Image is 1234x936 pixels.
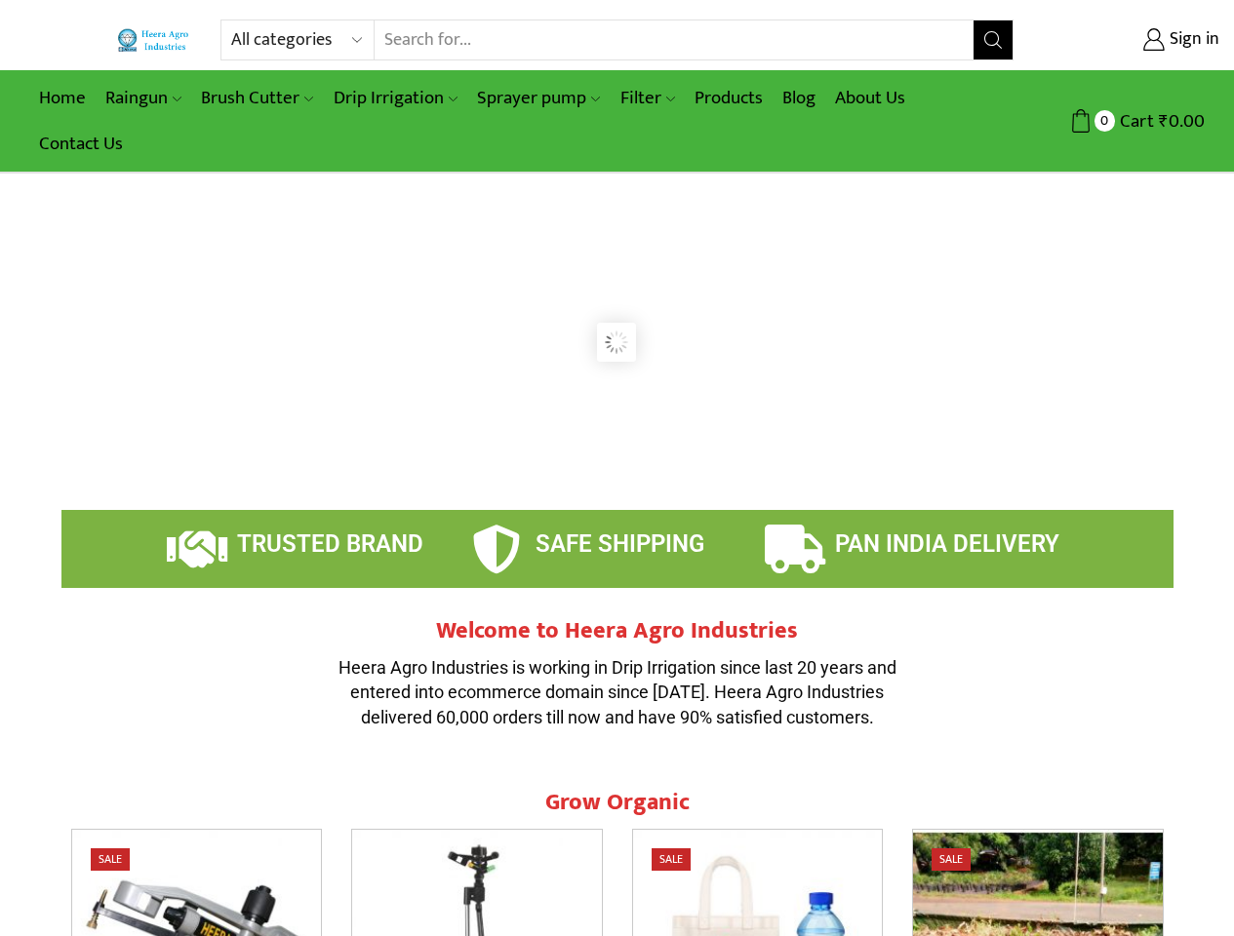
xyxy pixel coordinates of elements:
a: 0 Cart ₹0.00 [1033,103,1205,139]
a: Home [29,75,96,121]
a: About Us [825,75,915,121]
span: ₹ [1159,106,1169,136]
a: Filter [611,75,685,121]
span: Grow Organic [545,783,690,822]
span: Sale [652,848,691,871]
span: Sale [932,848,971,871]
span: 0 [1095,110,1115,131]
input: Search for... [375,20,974,59]
a: Brush Cutter [191,75,323,121]
span: PAN INDIA DELIVERY [835,530,1059,558]
a: Drip Irrigation [324,75,467,121]
a: Raingun [96,75,191,121]
a: Sign in [1043,22,1219,58]
span: TRUSTED BRAND [237,530,423,558]
button: Search button [974,20,1013,59]
a: Blog [773,75,825,121]
span: Sign in [1165,27,1219,53]
a: Products [685,75,773,121]
span: Cart [1115,108,1154,135]
bdi: 0.00 [1159,106,1205,136]
p: Heera Agro Industries is working in Drip Irrigation since last 20 years and entered into ecommerc... [325,655,910,730]
a: Contact Us [29,121,133,167]
span: SAFE SHIPPING [536,530,704,558]
h2: Welcome to Heera Agro Industries [325,617,910,645]
a: Sprayer pump [467,75,610,121]
span: Sale [91,848,130,871]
